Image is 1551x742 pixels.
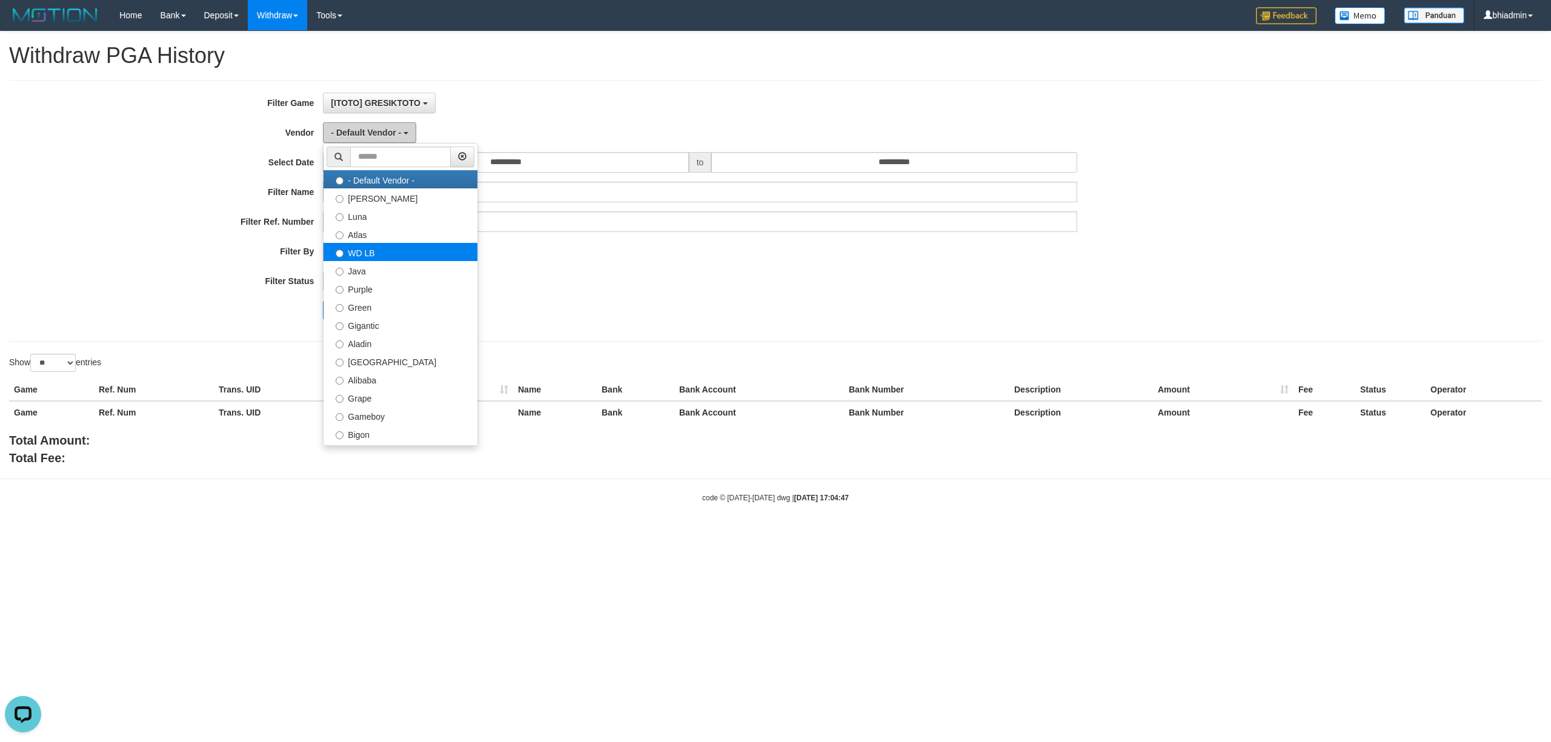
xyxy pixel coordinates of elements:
[794,494,849,502] strong: [DATE] 17:04:47
[844,401,1009,423] th: Bank Number
[324,370,477,388] label: Alibaba
[336,322,344,330] input: Gigantic
[94,401,214,423] th: Ref. Num
[9,434,90,447] b: Total Amount:
[9,401,94,423] th: Game
[336,359,344,366] input: [GEOGRAPHIC_DATA]
[324,297,477,316] label: Green
[324,316,477,334] label: Gigantic
[336,340,344,348] input: Aladin
[1009,401,1153,423] th: Description
[336,304,344,312] input: Green
[324,207,477,225] label: Luna
[1009,379,1153,401] th: Description
[336,268,344,276] input: Java
[324,261,477,279] label: Java
[1256,7,1317,24] img: Feedback.jpg
[336,195,344,203] input: [PERSON_NAME]
[336,231,344,239] input: Atlas
[5,5,41,41] button: Open LiveChat chat widget
[214,401,346,423] th: Trans. UID
[1153,401,1294,423] th: Amount
[1294,379,1355,401] th: Fee
[336,395,344,403] input: Grape
[336,377,344,385] input: Alibaba
[1355,379,1426,401] th: Status
[689,152,712,173] span: to
[1153,379,1294,401] th: Amount
[324,406,477,425] label: Gameboy
[9,44,1542,68] h1: Withdraw PGA History
[336,413,344,421] input: Gameboy
[331,128,401,137] span: - Default Vendor -
[336,431,344,439] input: Bigon
[597,401,674,423] th: Bank
[323,122,416,143] button: - Default Vendor -
[1426,379,1542,401] th: Operator
[324,425,477,443] label: Bigon
[1335,7,1386,24] img: Button%20Memo.svg
[674,379,844,401] th: Bank Account
[324,225,477,243] label: Atlas
[702,494,849,502] small: code © [DATE]-[DATE] dwg |
[1355,401,1426,423] th: Status
[9,451,65,465] b: Total Fee:
[94,379,214,401] th: Ref. Num
[324,352,477,370] label: [GEOGRAPHIC_DATA]
[331,98,420,108] span: [ITOTO] GRESIKTOTO
[674,401,844,423] th: Bank Account
[1294,401,1355,423] th: Fee
[513,379,597,401] th: Name
[323,93,435,113] button: [ITOTO] GRESIKTOTO
[9,379,94,401] th: Game
[324,188,477,207] label: [PERSON_NAME]
[214,379,346,401] th: Trans. UID
[324,443,477,461] label: Allstar
[513,401,597,423] th: Name
[336,177,344,185] input: - Default Vendor -
[30,354,76,372] select: Showentries
[336,286,344,294] input: Purple
[1426,401,1542,423] th: Operator
[324,243,477,261] label: WD LB
[336,213,344,221] input: Luna
[324,334,477,352] label: Aladin
[844,379,1009,401] th: Bank Number
[597,379,674,401] th: Bank
[9,6,101,24] img: MOTION_logo.png
[324,388,477,406] label: Grape
[324,170,477,188] label: - Default Vendor -
[1404,7,1464,24] img: panduan.png
[324,279,477,297] label: Purple
[336,250,344,257] input: WD LB
[9,354,101,372] label: Show entries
